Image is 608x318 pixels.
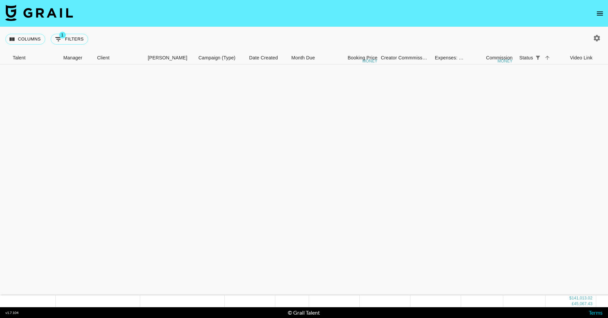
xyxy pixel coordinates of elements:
div: Booking Price [348,51,377,64]
button: Sort [542,53,552,62]
div: Date Created [246,51,288,64]
div: Creator Commmission Override [381,51,428,64]
button: Show filters [51,34,88,45]
div: v 1.7.104 [5,311,19,315]
button: open drawer [593,7,607,20]
div: Manager [64,51,82,64]
div: Campaign (Type) [195,51,246,64]
div: Video Link [570,51,593,64]
div: Commission [486,51,513,64]
img: Grail Talent [5,5,73,21]
div: © Grail Talent [288,309,320,316]
div: Expenses: Remove Commission? [432,51,465,64]
div: Status [516,51,567,64]
div: Booker [145,51,195,64]
button: Show filters [533,53,542,62]
div: Month Due [292,51,315,64]
div: Status [520,51,533,64]
div: Manager [60,51,94,64]
div: Talent [9,51,60,64]
div: money [498,59,513,63]
div: Client [97,51,110,64]
div: 1 active filter [533,53,542,62]
div: money [362,59,378,63]
div: Expenses: Remove Commission? [435,51,464,64]
div: Date Created [249,51,278,64]
div: Client [94,51,145,64]
div: Talent [13,51,26,64]
div: Month Due [288,51,330,64]
span: 1 [59,32,66,38]
div: [PERSON_NAME] [148,51,187,64]
a: Terms [589,309,603,316]
div: Creator Commmission Override [381,51,432,64]
div: Campaign (Type) [199,51,236,64]
button: Select columns [5,34,45,45]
